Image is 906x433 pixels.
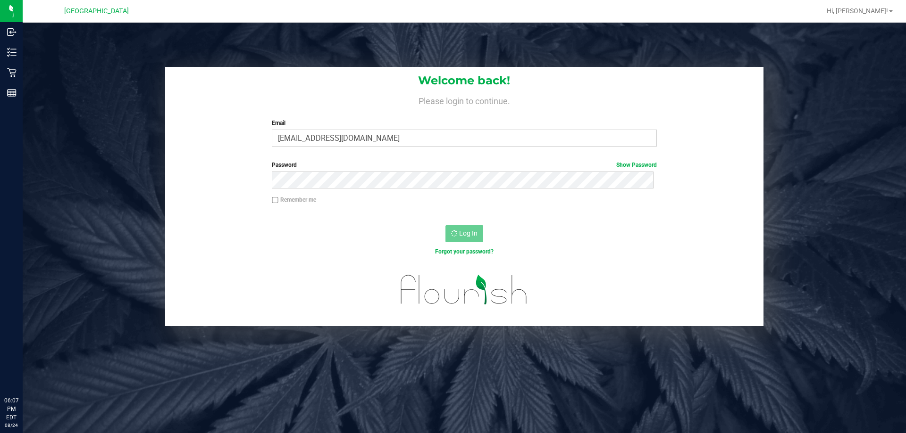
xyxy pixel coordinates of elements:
[616,162,657,168] a: Show Password
[7,27,17,37] inline-svg: Inbound
[272,119,656,127] label: Email
[459,229,478,237] span: Log In
[445,225,483,242] button: Log In
[7,48,17,57] inline-svg: Inventory
[64,7,129,15] span: [GEOGRAPHIC_DATA]
[827,7,888,15] span: Hi, [PERSON_NAME]!
[272,162,297,168] span: Password
[4,422,18,429] p: 08/24
[435,248,494,255] a: Forgot your password?
[165,74,763,87] h1: Welcome back!
[272,196,316,204] label: Remember me
[4,396,18,422] p: 06:07 PM EDT
[389,266,539,314] img: flourish_logo.svg
[7,68,17,77] inline-svg: Retail
[7,88,17,98] inline-svg: Reports
[165,94,763,106] h4: Please login to continue.
[272,197,278,204] input: Remember me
